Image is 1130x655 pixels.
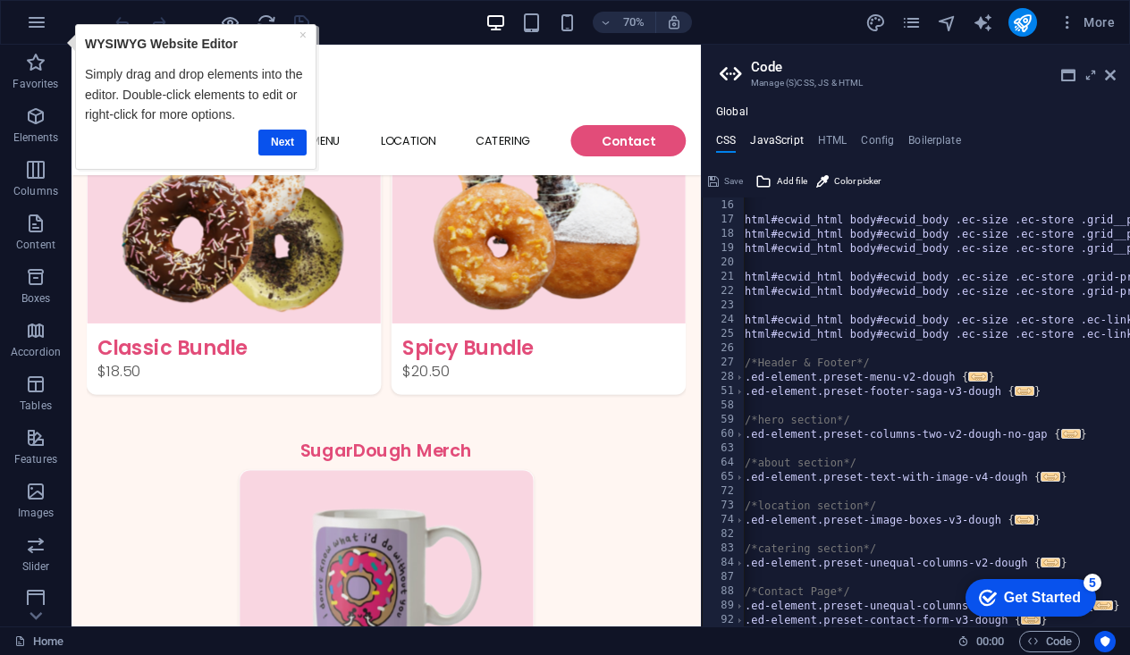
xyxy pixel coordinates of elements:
[1015,386,1034,396] span: ...
[703,270,746,284] div: 21
[14,631,63,652] a: Click to cancel selection. Double-click to open Pages
[1041,472,1060,482] span: ...
[620,12,648,33] h6: 70%
[716,105,748,120] h4: Global
[777,171,807,192] span: Add file
[703,484,746,499] div: 72
[132,4,150,21] div: 5
[703,413,746,427] div: 59
[21,291,51,306] p: Boxes
[703,427,746,441] div: 60
[703,313,746,327] div: 24
[703,284,746,298] div: 22
[238,4,245,18] a: ×
[16,238,55,252] p: Content
[703,327,746,341] div: 25
[957,631,1005,652] h6: Session time
[11,345,61,359] p: Accordion
[989,634,991,648] span: :
[703,584,746,599] div: 88
[865,13,886,33] i: Design (Ctrl+Alt+Y)
[703,456,746,470] div: 64
[703,356,746,370] div: 27
[703,256,746,270] div: 20
[703,384,746,399] div: 51
[703,513,746,527] div: 74
[703,470,746,484] div: 65
[1051,8,1122,37] button: More
[593,12,656,33] button: 70%
[1027,631,1072,652] span: Code
[976,631,1004,652] span: 00 00
[703,570,746,584] div: 87
[818,134,847,154] h4: HTML
[255,12,276,33] button: reload
[1008,8,1037,37] button: publish
[703,341,746,356] div: 26
[219,12,240,33] button: Click here to leave preview mode and continue editing
[703,241,746,256] div: 19
[22,559,50,574] p: Slider
[1094,631,1116,652] button: Usercentrics
[937,12,958,33] button: navigator
[865,12,887,33] button: design
[1015,515,1034,525] span: ...
[703,613,746,627] div: 92
[14,452,57,466] p: Features
[901,13,922,33] i: Pages (Ctrl+Alt+S)
[53,20,130,36] div: Get Started
[703,198,746,213] div: 16
[13,77,58,91] p: Favorites
[1058,13,1115,31] span: More
[716,134,736,154] h4: CSS
[23,40,245,100] p: Simply drag and drop elements into the editor. Double-click elements to edit or right-click for m...
[1041,558,1060,567] span: ...
[703,542,746,556] div: 83
[861,134,894,154] h4: Config
[18,506,55,520] p: Images
[968,372,988,382] span: ...
[1019,631,1080,652] button: Code
[973,12,994,33] button: text_generator
[703,441,746,456] div: 63
[238,1,245,21] div: Close tooltip
[814,171,883,192] button: Color picker
[13,130,59,145] p: Elements
[20,399,52,413] p: Tables
[23,13,176,27] strong: WYSIWYG Website Editor
[937,13,957,33] i: Navigator
[666,14,682,30] i: On resize automatically adjust zoom level to fit chosen device.
[197,105,245,131] a: Next
[703,527,746,542] div: 82
[973,13,993,33] i: AI Writer
[750,134,803,154] h4: JavaScript
[703,370,746,384] div: 28
[1012,13,1033,33] i: Publish
[753,171,810,192] button: Add file
[703,556,746,570] div: 84
[834,171,881,192] span: Color picker
[14,9,145,46] div: Get Started 5 items remaining, 0% complete
[703,499,746,513] div: 73
[13,184,58,198] p: Columns
[703,399,746,413] div: 58
[908,134,961,154] h4: Boilerplate
[901,12,923,33] button: pages
[751,59,1116,75] h2: Code
[256,13,276,33] i: Reload page
[703,227,746,241] div: 18
[703,298,746,313] div: 23
[1060,429,1080,439] span: ...
[703,213,746,227] div: 17
[751,75,1080,91] h3: Manage (S)CSS, JS & HTML
[703,599,746,613] div: 89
